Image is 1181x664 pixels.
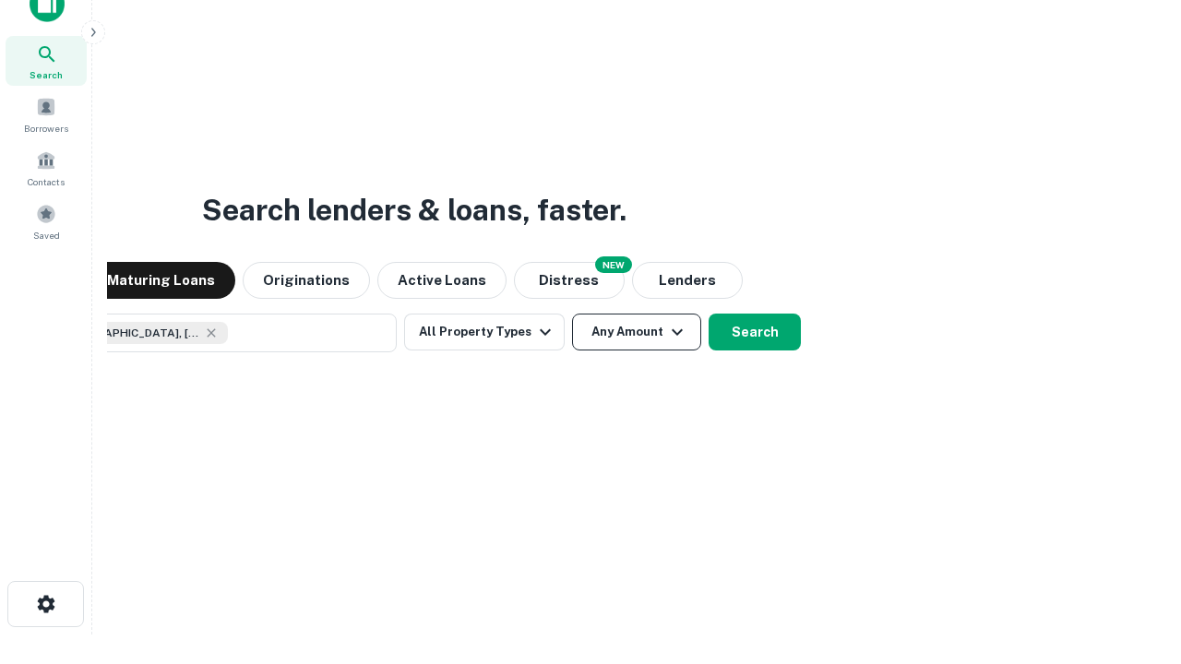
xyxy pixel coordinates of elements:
span: [GEOGRAPHIC_DATA], [GEOGRAPHIC_DATA], [GEOGRAPHIC_DATA] [62,325,200,341]
h3: Search lenders & loans, faster. [202,188,626,232]
a: Contacts [6,143,87,193]
button: Search [709,314,801,350]
iframe: Chat Widget [1089,516,1181,605]
div: NEW [595,256,632,273]
button: Active Loans [377,262,507,299]
a: Saved [6,196,87,246]
span: Saved [33,228,60,243]
button: Any Amount [572,314,701,350]
a: Borrowers [6,89,87,139]
button: Originations [243,262,370,299]
span: Search [30,67,63,82]
button: Lenders [632,262,743,299]
span: Borrowers [24,121,68,136]
button: [GEOGRAPHIC_DATA], [GEOGRAPHIC_DATA], [GEOGRAPHIC_DATA] [28,314,397,352]
button: Search distressed loans with lien and other non-mortgage details. [514,262,625,299]
button: All Property Types [404,314,565,350]
button: Maturing Loans [87,262,235,299]
a: Search [6,36,87,86]
span: Contacts [28,174,65,189]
